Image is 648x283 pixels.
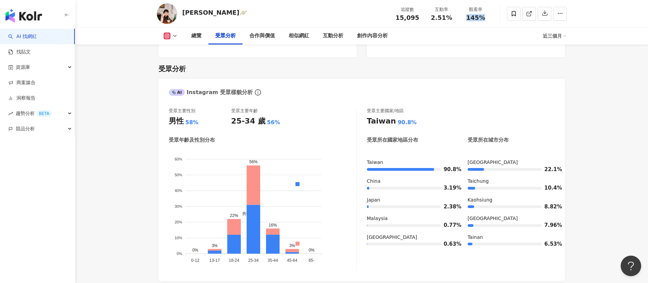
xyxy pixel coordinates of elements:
tspan: 40% [175,189,182,193]
div: [GEOGRAPHIC_DATA] [367,234,454,241]
a: 洞察報告 [8,95,36,102]
a: 找貼文 [8,49,31,55]
tspan: 0-12 [191,258,199,263]
div: Taiwan [367,116,396,127]
iframe: Help Scout Beacon - Open [621,256,641,276]
div: AI [169,89,185,96]
div: 近三個月 [543,30,567,41]
div: 受眾所在國家地區分布 [367,137,418,144]
div: 創作內容分析 [357,32,388,40]
span: rise [8,111,13,116]
span: 0.63% [444,242,454,247]
span: info-circle [254,88,262,97]
tspan: 65- [308,258,314,263]
span: 競品分析 [16,121,35,137]
a: searchAI 找網紅 [8,33,37,40]
tspan: 35-44 [267,258,278,263]
tspan: 30% [175,204,182,208]
span: 7.96% [544,223,555,228]
span: 男性 [237,212,250,217]
div: 受眾年齡及性別分布 [169,137,215,144]
div: 總覽 [191,32,202,40]
div: 受眾分析 [158,64,186,74]
img: logo [5,9,42,23]
img: KOL Avatar [157,3,177,24]
div: [PERSON_NAME]🪐 [182,8,247,17]
div: 58% [185,119,198,126]
span: 資源庫 [16,60,30,75]
div: 56% [267,119,280,126]
div: 90.8% [398,119,417,126]
a: 商案媒合 [8,79,36,86]
div: [GEOGRAPHIC_DATA] [468,215,555,222]
div: [GEOGRAPHIC_DATA] [468,159,555,166]
div: Instagram 受眾樣貌分析 [169,89,253,96]
div: 受眾主要年齡 [231,108,258,114]
div: 合作與價值 [249,32,275,40]
div: 受眾主要性別 [169,108,195,114]
tspan: 45-64 [287,258,298,263]
div: Tainan [468,234,555,241]
div: China [367,178,454,185]
span: 2.51% [431,14,452,21]
tspan: 13-17 [209,258,220,263]
div: 受眾分析 [215,32,236,40]
div: 受眾主要國家/地區 [367,108,404,114]
div: Kaohsiung [468,197,555,204]
tspan: 60% [175,157,182,161]
span: 6.53% [544,242,555,247]
div: 追蹤數 [395,6,420,13]
span: 15,095 [396,14,419,21]
div: 觀看率 [463,6,489,13]
div: 互動率 [429,6,455,13]
span: 145% [466,14,485,21]
tspan: 20% [175,220,182,224]
div: 互動分析 [323,32,343,40]
span: 3.19% [444,185,454,191]
div: 相似網紅 [289,32,309,40]
tspan: 50% [175,173,182,177]
span: 趨勢分析 [16,106,52,121]
tspan: 0% [177,252,182,256]
span: 0.77% [444,223,454,228]
span: 2.38% [444,204,454,209]
div: 受眾所在城市分布 [468,137,509,144]
span: 90.8% [444,167,454,172]
div: 男性 [169,116,184,127]
span: 22.1% [544,167,555,172]
div: BETA [36,110,52,117]
tspan: 18-24 [229,258,239,263]
div: Malaysia [367,215,454,222]
span: 10.4% [544,185,555,191]
div: Taichung [468,178,555,185]
span: 8.82% [544,204,555,209]
tspan: 10% [175,236,182,240]
div: Taiwan [367,159,454,166]
tspan: 25-34 [248,258,259,263]
div: Japan [367,197,454,204]
div: 25-34 歲 [231,116,265,127]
